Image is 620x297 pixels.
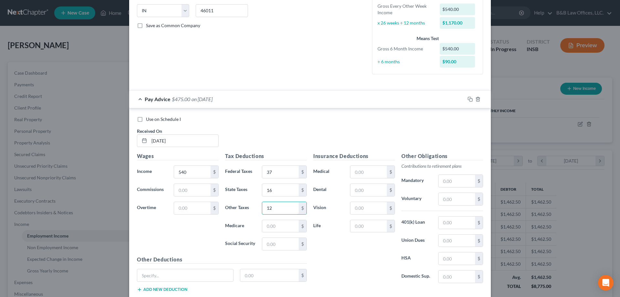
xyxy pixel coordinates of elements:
[137,168,152,174] span: Income
[299,184,306,196] div: $
[299,202,306,214] div: $
[374,20,437,26] div: x 26 weeks ÷ 12 months
[137,256,307,264] h5: Other Deductions
[398,234,435,247] label: Union Dues
[222,184,259,196] label: State Taxes
[439,235,475,247] input: 0.00
[475,193,483,205] div: $
[374,58,437,65] div: ÷ 6 months
[222,202,259,215] label: Other Taxes
[134,184,170,196] label: Commissions
[475,270,483,283] div: $
[398,193,435,206] label: Voluntary
[137,287,187,292] button: Add new deduction
[310,220,347,233] label: Life
[222,238,259,250] label: Social Security
[475,175,483,187] div: $
[350,184,387,196] input: 0.00
[172,96,190,102] span: $475.00
[299,269,306,281] div: $
[211,184,218,196] div: $
[310,184,347,196] label: Dental
[387,220,395,232] div: $
[211,202,218,214] div: $
[398,270,435,283] label: Domestic Sup.
[262,184,299,196] input: 0.00
[398,175,435,187] label: Mandatory
[310,165,347,178] label: Medical
[299,166,306,178] div: $
[398,252,435,265] label: HSA
[222,220,259,233] label: Medicare
[374,3,437,16] div: Gross Every Other Week Income
[196,4,248,17] input: Enter zip...
[137,152,219,160] h5: Wages
[134,202,170,215] label: Overtime
[222,165,259,178] label: Federal Taxes
[240,269,299,281] input: 0.00
[174,202,211,214] input: 0.00
[310,202,347,215] label: Vision
[401,152,483,160] h5: Other Obligations
[439,217,475,229] input: 0.00
[440,4,475,15] div: $540.00
[387,202,395,214] div: $
[149,135,218,147] input: MM/DD/YYYY
[439,270,475,283] input: 0.00
[262,166,299,178] input: 0.00
[137,128,162,134] span: Received On
[174,184,211,196] input: 0.00
[262,238,299,250] input: 0.00
[299,238,306,250] div: $
[262,202,299,214] input: 0.00
[598,275,614,291] div: Open Intercom Messenger
[440,56,475,68] div: $90.00
[145,96,170,102] span: Pay Advice
[350,202,387,214] input: 0.00
[350,220,387,232] input: 0.00
[439,175,475,187] input: 0.00
[475,252,483,265] div: $
[299,220,306,232] div: $
[377,35,478,42] div: Means Test
[440,17,475,29] div: $1,170.00
[475,217,483,229] div: $
[387,184,395,196] div: $
[401,163,483,169] p: Contributions to retirement plans
[313,152,395,160] h5: Insurance Deductions
[387,166,395,178] div: $
[225,152,307,160] h5: Tax Deductions
[398,216,435,229] label: 401(k) Loan
[211,166,218,178] div: $
[475,235,483,247] div: $
[350,166,387,178] input: 0.00
[439,193,475,205] input: 0.00
[191,96,212,102] span: on [DATE]
[262,220,299,232] input: 0.00
[439,252,475,265] input: 0.00
[440,43,475,55] div: $540.00
[174,166,211,178] input: 0.00
[146,23,200,28] span: Save as Common Company
[374,46,437,52] div: Gross 6 Month Income
[137,269,233,281] input: Specify...
[146,116,181,122] span: Use on Schedule I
